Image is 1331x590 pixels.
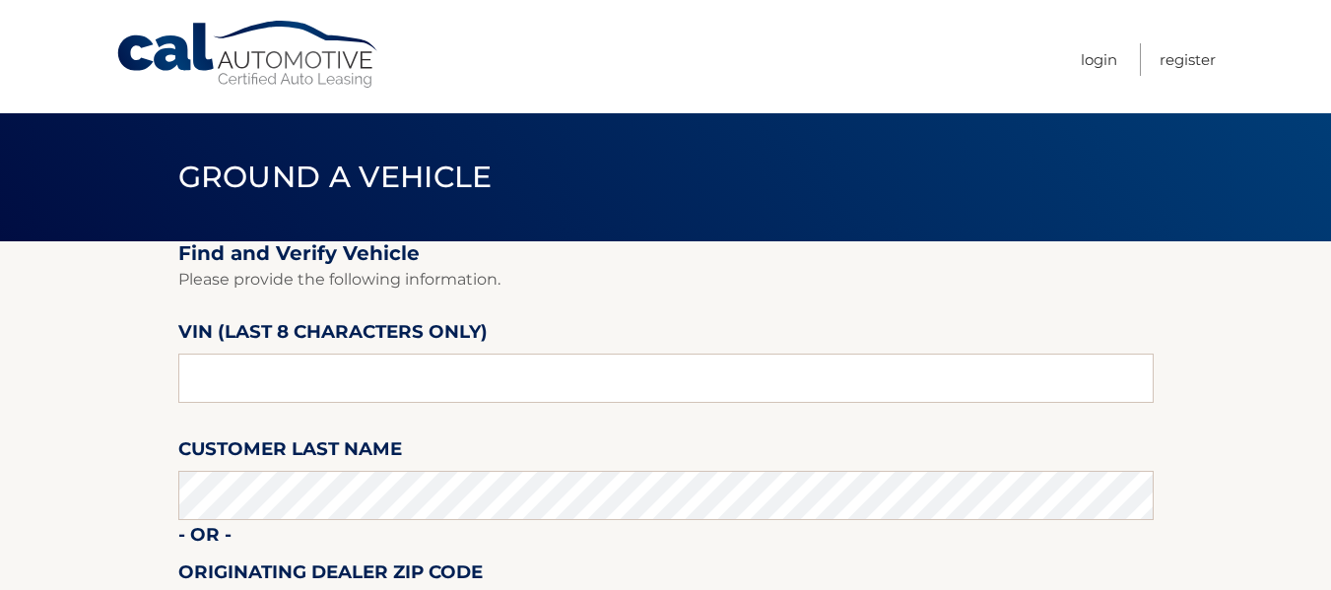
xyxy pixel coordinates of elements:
a: Login [1081,43,1117,76]
a: Cal Automotive [115,20,381,90]
label: - or - [178,520,232,557]
span: Ground a Vehicle [178,159,493,195]
p: Please provide the following information. [178,266,1154,294]
label: Customer Last Name [178,434,402,471]
h2: Find and Verify Vehicle [178,241,1154,266]
a: Register [1160,43,1216,76]
label: VIN (last 8 characters only) [178,317,488,354]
